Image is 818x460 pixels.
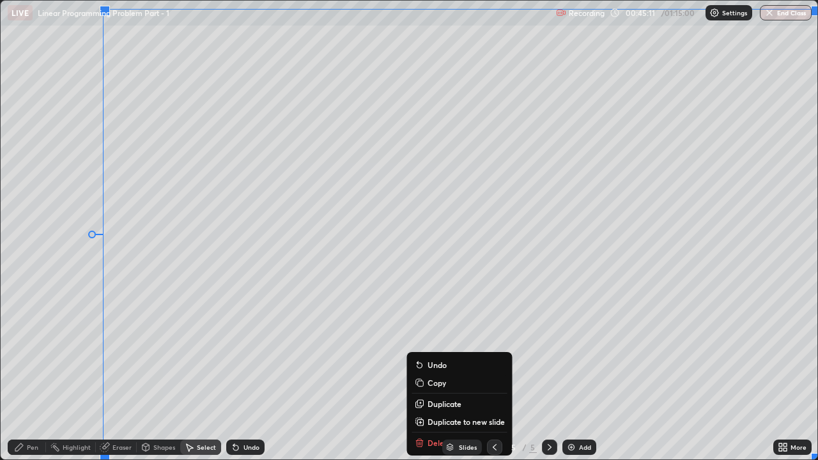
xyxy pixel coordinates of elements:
[153,444,175,450] div: Shapes
[566,442,576,452] img: add-slide-button
[428,399,461,409] p: Duplicate
[760,5,812,20] button: End Class
[791,444,806,450] div: More
[428,360,447,370] p: Undo
[523,443,527,451] div: /
[529,441,537,453] div: 5
[12,8,29,18] p: LIVE
[27,444,38,450] div: Pen
[428,378,446,388] p: Copy
[507,443,520,451] div: 5
[112,444,132,450] div: Eraser
[412,357,507,372] button: Undo
[412,396,507,411] button: Duplicate
[579,444,591,450] div: Add
[197,444,216,450] div: Select
[709,8,720,18] img: class-settings-icons
[764,8,775,18] img: end-class-cross
[243,444,259,450] div: Undo
[459,444,477,450] div: Slides
[38,8,169,18] p: Linear Programming Problem Part - 1
[722,10,747,16] p: Settings
[556,8,566,18] img: recording.375f2c34.svg
[412,414,507,429] button: Duplicate to new slide
[428,417,505,427] p: Duplicate to new slide
[412,375,507,390] button: Copy
[569,8,605,18] p: Recording
[63,444,91,450] div: Highlight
